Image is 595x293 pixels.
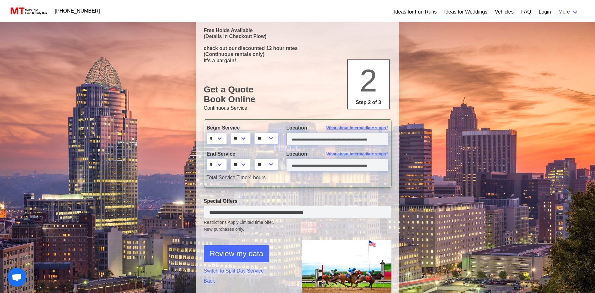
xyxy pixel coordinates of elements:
button: Review my data [204,245,269,262]
a: [PHONE_NUMBER] [51,5,104,17]
p: (Continuous rentals only) [204,51,391,57]
a: Switch to Split Day Service [204,267,293,275]
a: More [555,6,582,18]
label: End Service [207,150,277,158]
a: Vehicles [495,8,514,16]
span: Location [286,125,307,130]
h1: Get a Quote Book Online [204,85,391,104]
span: Review my data [210,248,263,259]
a: Open chat [8,268,26,287]
a: Back [204,277,293,285]
a: Ideas for Weddings [444,8,487,16]
span: Location [286,151,307,157]
small: Restrictions Apply. [204,220,391,233]
span: What about intermediate stops? [327,151,389,157]
a: Ideas for Fun Runs [394,8,437,16]
label: Special Offers [204,197,391,205]
label: Begin Service [207,124,277,132]
p: Step 2 of 3 [350,99,387,106]
span: What about intermediate stops? [327,125,389,131]
p: It's a bargain! [204,58,391,64]
span: Total Service Time: [207,175,249,180]
span: New purchases only. [204,226,391,233]
span: 2 [360,63,377,98]
a: Login [539,8,551,16]
p: check out our discounted 12 hour rates [204,45,391,51]
p: (Details in Checkout Flow) [204,33,391,39]
img: MotorToys Logo [9,7,47,15]
div: 4 hours [202,174,393,181]
a: FAQ [521,8,531,16]
p: Free Holds Available [204,27,391,33]
p: Continuous Service [204,104,391,112]
span: Limited time offer. [240,219,274,226]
